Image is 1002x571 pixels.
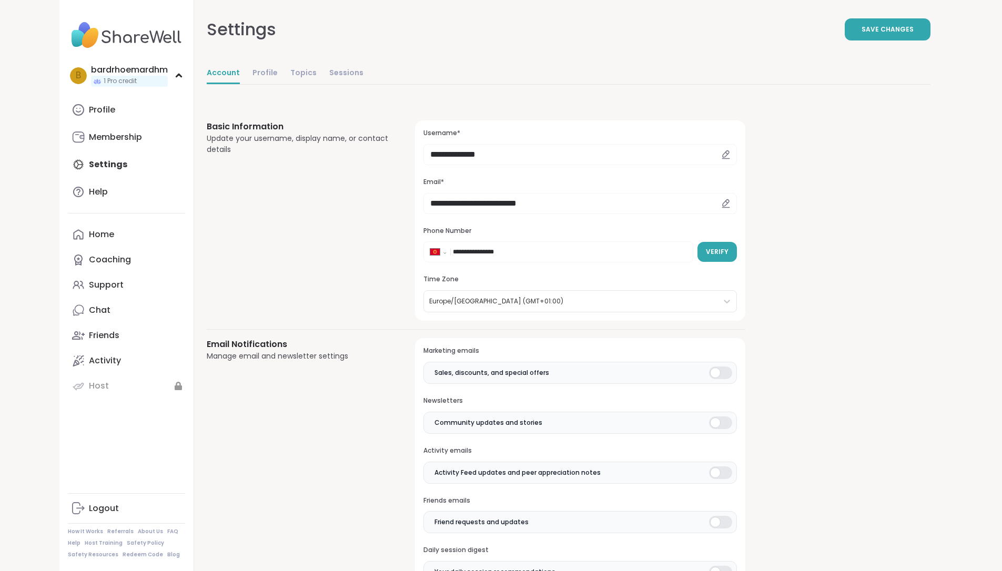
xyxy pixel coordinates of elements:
a: Host [68,373,185,399]
a: About Us [138,528,163,535]
a: How It Works [68,528,103,535]
a: Membership [68,125,185,150]
a: Help [68,179,185,205]
a: FAQ [167,528,178,535]
div: Support [89,279,124,291]
a: Safety Policy [127,539,164,547]
a: Friends [68,323,185,348]
div: bardrhoemardhm [91,64,168,76]
h3: Username* [423,129,736,138]
h3: Basic Information [207,120,390,133]
h3: Friends emails [423,496,736,505]
div: Home [89,229,114,240]
div: Coaching [89,254,131,266]
div: Host [89,380,109,392]
div: Logout [89,503,119,514]
a: Profile [68,97,185,123]
span: Activity Feed updates and peer appreciation notes [434,468,601,477]
a: Support [68,272,185,298]
div: Update your username, display name, or contact details [207,133,390,155]
a: Host Training [85,539,123,547]
span: Sales, discounts, and special offers [434,368,549,378]
a: Activity [68,348,185,373]
a: Blog [167,551,180,558]
a: Redeem Code [123,551,163,558]
span: Save Changes [862,25,914,34]
a: Safety Resources [68,551,118,558]
span: 1 Pro credit [104,77,137,86]
a: Home [68,222,185,247]
div: Profile [89,104,115,116]
button: Save Changes [845,18,930,40]
a: Chat [68,298,185,323]
span: Friend requests and updates [434,517,529,527]
a: Profile [252,63,278,84]
button: Verify [697,242,737,262]
h3: Newsletters [423,396,736,405]
span: Verify [706,247,728,257]
div: Activity [89,355,121,366]
a: Logout [68,496,185,521]
a: Referrals [107,528,134,535]
h3: Daily session digest [423,546,736,555]
a: Topics [290,63,317,84]
h3: Email Notifications [207,338,390,351]
span: b [76,69,81,83]
h3: Activity emails [423,446,736,455]
div: Chat [89,304,110,316]
div: Membership [89,131,142,143]
a: Account [207,63,240,84]
h3: Time Zone [423,275,736,284]
a: Coaching [68,247,185,272]
div: Help [89,186,108,198]
div: Manage email and newsletter settings [207,351,390,362]
h3: Email* [423,178,736,187]
h3: Phone Number [423,227,736,236]
a: Help [68,539,80,547]
div: Friends [89,330,119,341]
a: Sessions [329,63,363,84]
h3: Marketing emails [423,346,736,355]
div: Settings [207,17,276,42]
img: ShareWell Nav Logo [68,17,185,54]
span: Community updates and stories [434,418,542,427]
